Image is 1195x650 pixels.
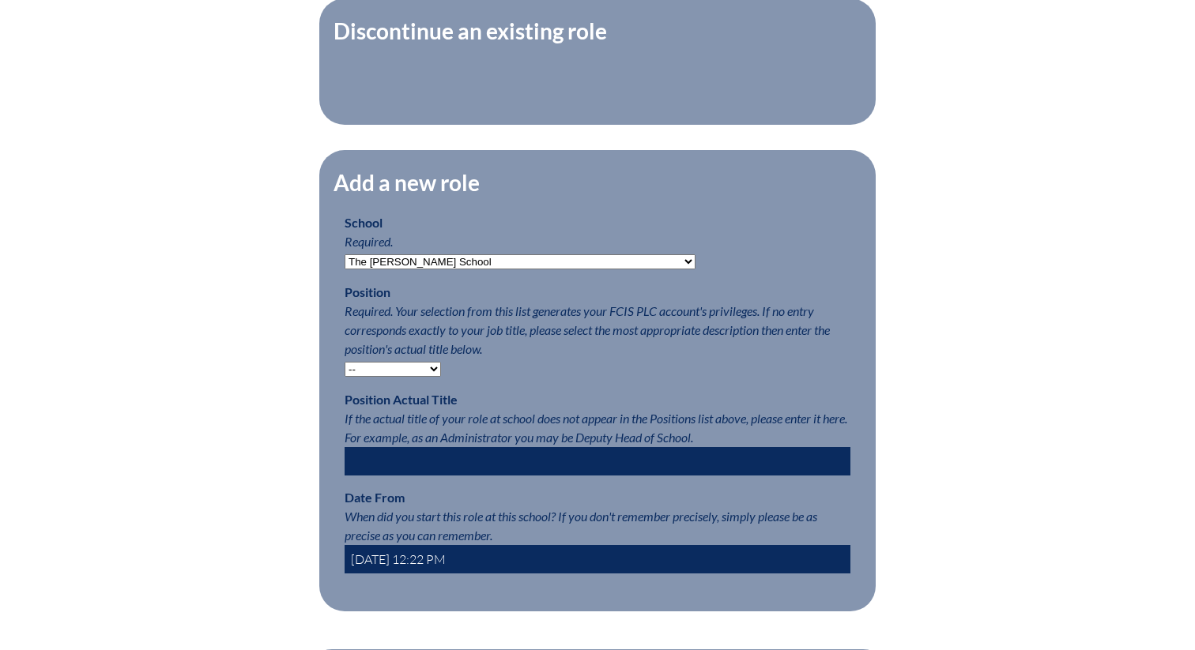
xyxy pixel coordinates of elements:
[345,392,458,407] label: Position Actual Title
[345,411,847,445] span: If the actual title of your role at school does not appear in the Positions list above, please en...
[345,303,830,356] span: Required. Your selection from this list generates your FCIS PLC account's privileges. If no entry...
[345,284,390,299] label: Position
[345,234,393,249] span: Required.
[345,509,817,543] span: When did you start this role at this school? If you don't remember precisely, simply please be as...
[345,215,383,230] label: School
[345,490,405,505] label: Date From
[332,169,481,196] legend: Add a new role
[332,17,609,44] legend: Discontinue an existing role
